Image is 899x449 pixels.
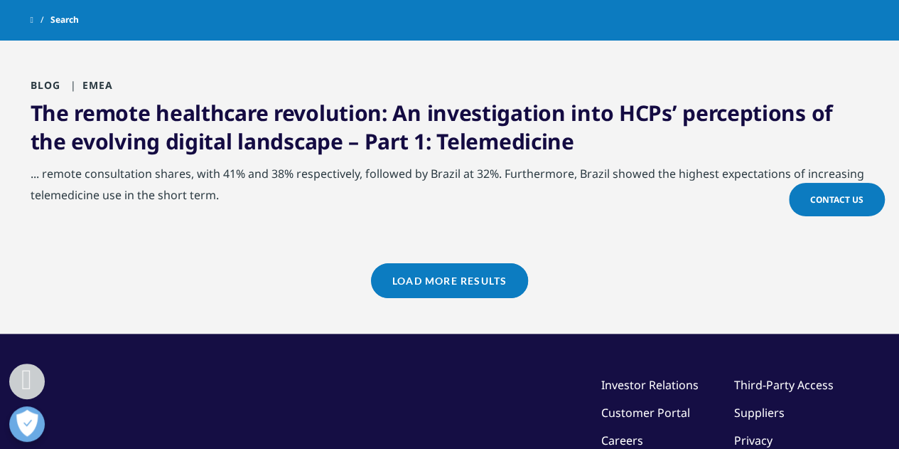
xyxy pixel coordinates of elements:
[31,163,869,213] div: ... remote consultation shares, with 41% and 38% respectively, followed by Brazil at 32%. Further...
[734,405,785,421] a: Suppliers
[601,405,690,421] a: Customer Portal
[734,377,834,393] a: Third-Party Access
[734,433,773,448] a: Privacy
[9,406,45,442] button: Abrir preferências
[810,194,863,206] span: Contact Us
[371,263,528,298] a: Load More Results
[50,7,79,33] span: Search
[601,433,643,448] a: Careers
[31,98,833,156] a: The remote healthcare revolution: An investigation into HCPs’ perceptions of the evolving digital...
[789,183,885,216] a: Contact Us
[31,78,61,92] span: Blog
[65,78,114,92] span: EMEA
[601,377,699,393] a: Investor Relations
